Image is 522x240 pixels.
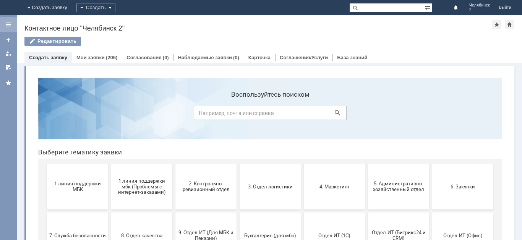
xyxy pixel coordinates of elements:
[81,106,138,123] span: 1 линия поддержки мбк (Проблемы с интернет-заказами)
[272,92,333,138] button: 4. Маркетинг
[272,141,333,186] button: Отдел ИТ (1С)
[106,55,117,60] div: (206)
[2,61,15,73] a: Мои согласования
[17,109,74,120] span: 1 линия поддержки МБК
[274,209,331,215] span: не актуален
[24,24,492,32] div: Контактное лицо "Челябинск 2"
[162,34,314,48] input: Например, почта или справка
[400,141,461,186] button: Отдел-ИТ (Офис)
[81,161,138,166] span: 8. Отдел качества
[2,34,15,46] a: Создать заявку
[29,55,67,60] a: Создать заявку
[425,3,432,11] span: Расширенный поиск
[143,190,204,235] button: Это соглашение не активно!
[233,55,239,60] div: (0)
[400,92,461,138] button: 6. Закупки
[126,55,162,60] a: Согласования
[337,55,367,60] a: База знаний
[79,141,140,186] button: 8. Отдел качества
[143,92,204,138] button: 2. Контрольно-ревизионный отдел
[81,209,138,215] span: Франчайзинг
[208,141,269,186] button: Бухгалтерия (для мбк)
[15,141,76,186] button: 7. Служба безопасности
[17,209,74,215] span: Финансовый отдел
[146,109,202,120] span: 2. Контрольно-ревизионный отдел
[178,55,232,60] a: Наблюдаемые заявки
[505,20,514,29] div: Сделать домашней страницей
[143,141,204,186] button: 9. Отдел-ИТ (Для МБК и Пекарни)
[76,3,115,12] div: Создать
[79,92,140,138] button: 1 линия поддержки мбк (Проблемы с интернет-заказами)
[210,112,266,117] span: 3. Отдел логистики
[469,8,490,12] span: 2
[338,158,395,169] span: Отдел-ИТ (Битрикс24 и CRM)
[280,55,328,60] a: Соглашения/Услуги
[336,92,397,138] button: 5. Административно-хозяйственный отдел
[15,92,76,138] button: 1 линия поддержки МБК
[336,141,397,186] button: Отдел-ИТ (Битрикс24 и CRM)
[208,190,269,235] button: [PERSON_NAME]. Услуги ИТ для МБК (оформляет L1)
[402,112,459,117] span: 6. Закупки
[146,158,202,169] span: 9. Отдел-ИТ (Для МБК и Пекарни)
[79,190,140,235] button: Франчайзинг
[208,92,269,138] button: 3. Отдел логистики
[469,3,490,8] span: Челябинск
[272,190,333,235] button: не актуален
[146,207,202,218] span: Это соглашение не активно!
[2,47,15,60] a: Мои заявки
[274,161,331,166] span: Отдел ИТ (1С)
[15,190,76,235] button: Финансовый отдел
[6,76,470,84] header: Выберите тематику заявки
[17,161,74,166] span: 7. Служба безопасности
[210,204,266,221] span: [PERSON_NAME]. Услуги ИТ для МБК (оформляет L1)
[274,112,331,117] span: 4. Маркетинг
[76,55,105,60] a: Мои заявки
[248,55,271,60] a: Карточка
[402,161,459,166] span: Отдел-ИТ (Офис)
[338,109,395,120] span: 5. Административно-хозяйственный отдел
[210,161,266,166] span: Бухгалтерия (для мбк)
[492,20,501,29] div: Добавить в избранное
[163,55,169,60] div: (0)
[162,19,314,26] label: Воспользуйтесь поиском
